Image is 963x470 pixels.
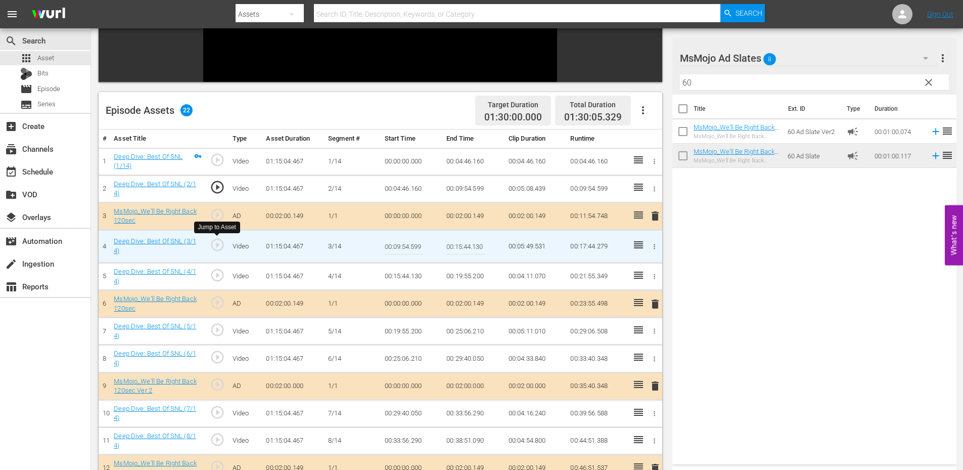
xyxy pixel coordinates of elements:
td: 9 [99,372,110,400]
td: 6 [99,290,110,318]
td: Video [228,263,262,290]
td: 7/14 [324,400,380,427]
span: Ingestion [5,258,17,270]
th: Ext. ID [782,95,841,123]
td: 00:29:40.050 [442,345,505,372]
span: delete [649,210,661,222]
button: Search [720,4,765,22]
span: reorder [941,125,953,137]
a: Deep Dive: Best Of SNL (8/14) [114,432,196,449]
td: 00:44:51.388 [566,427,628,454]
span: Series [20,99,32,111]
td: 00:19:55.200 [442,263,505,290]
td: Video [228,318,262,345]
td: 1 [99,148,110,175]
th: # [99,130,110,148]
td: 00:09:54.599 [442,175,505,202]
span: Automation [5,235,17,247]
span: Search [5,35,17,47]
span: Search [736,4,762,22]
span: delete [649,380,661,392]
span: reorder [941,149,953,161]
td: 00:21:55.349 [566,263,628,290]
td: 01:15:04.467 [262,318,324,345]
td: AD [228,372,262,400]
div: MsMojo Ad Slates [680,44,938,72]
td: 00:04:33.840 [505,345,567,372]
button: delete [649,296,661,311]
td: 01:15:04.467 [262,263,324,290]
td: Video [228,230,262,263]
button: more_vert [937,46,949,70]
img: ans4CAIJ8jUAAAAAAAAAAAAAAAAAAAAAAAAgQb4GAAAAAAAAAAAAAAAAAAAAAAAAJMjXAAAAAAAAAAAAAAAAAAAAAAAAgAT5G... [24,3,73,26]
div: Episode Assets [106,104,193,116]
td: 00:04:46.160 [381,175,443,202]
td: 00:02:00.149 [505,290,567,318]
td: 4 [99,230,110,263]
span: Reports [5,281,17,293]
a: MsMojo_We'll Be Right Back 120sec [114,207,197,225]
td: 8/14 [324,427,380,454]
td: 00:05:08.439 [505,175,567,202]
span: Bits [37,68,49,78]
div: Target Duration [484,98,542,112]
td: 00:02:00.149 [442,290,505,318]
td: 5 [99,263,110,290]
span: Overlays [5,211,17,224]
span: play_circle_outline [210,268,225,283]
td: 01:15:04.467 [262,175,324,202]
span: 22 [180,104,193,116]
td: 00:02:00.000 [262,372,324,400]
th: Segment # [324,130,380,148]
button: delete [649,209,661,224]
span: play_circle_outline [210,350,225,365]
td: 1/1 [324,372,380,400]
div: MsMojo_We'll Be Right Back 60sec Ver 2 [694,133,779,140]
div: Bits [20,68,32,80]
td: 00:02:00.149 [505,202,567,230]
td: 00:04:46.160 [505,148,567,175]
button: Open Feedback Widget [945,205,963,265]
a: Deep Dive: Best Of SNL (4/14) [114,268,196,285]
a: MsMojo_We'll Be Right Back 120sec Ver 2 [114,377,197,395]
a: MsMojo_We'll Be Right Back 60sec [694,148,774,163]
span: play_circle_outline [210,180,225,195]
td: 00:05:11.010 [505,318,567,345]
a: MsMojo_We'll Be Right Back 120sec [114,295,197,312]
span: play_circle_outline [210,237,225,252]
span: 01:30:00.000 [484,112,542,123]
td: 00:19:55.200 [381,318,443,345]
th: Runtime [566,130,628,148]
td: AD [228,290,262,318]
td: Video [228,400,262,427]
a: Deep Dive: Best Of SNL (2/14) [114,180,196,197]
td: 00:38:51.090 [442,427,505,454]
td: 2/14 [324,175,380,202]
td: 6/14 [324,345,380,372]
span: Schedule [5,166,17,178]
th: Clip Duration [505,130,567,148]
span: 01:30:05.329 [564,111,622,123]
td: 01:15:04.467 [262,345,324,372]
td: 00:04:54.800 [505,427,567,454]
td: 60 Ad Slate [784,144,843,168]
td: 5/14 [324,318,380,345]
td: 00:39:56.588 [566,400,628,427]
td: 00:33:56.290 [442,400,505,427]
a: Deep Dive: Best Of SNL (7/14) [114,405,196,422]
td: Video [228,175,262,202]
span: more_vert [937,52,949,64]
span: play_circle_outline [210,405,225,420]
td: 3 [99,202,110,230]
th: Type [228,130,262,148]
span: play_circle_outline [210,152,225,167]
td: 00:35:40.348 [566,372,628,400]
button: clear [920,74,936,90]
td: 00:02:00.000 [442,372,505,400]
td: 00:04:46.160 [442,148,505,175]
span: clear [923,76,935,89]
td: 3/14 [324,230,380,263]
th: Asset Duration [262,130,324,148]
span: subscriptions [5,143,17,155]
td: 00:04:46.160 [566,148,628,175]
